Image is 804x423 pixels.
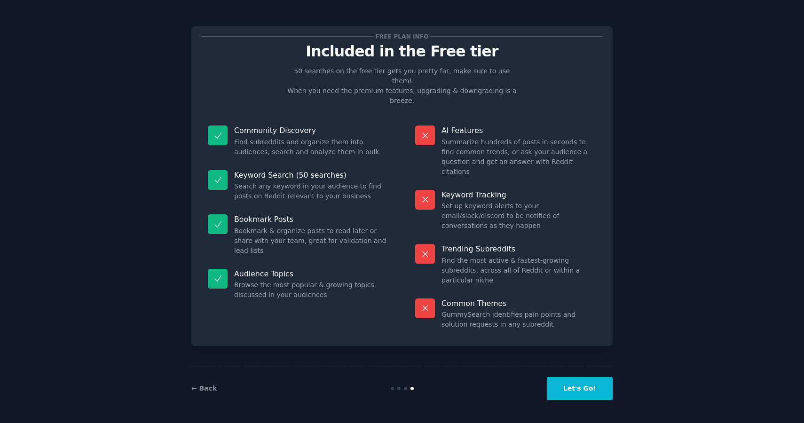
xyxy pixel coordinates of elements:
[441,298,596,308] p: Common Themes
[284,66,520,106] p: 50 searches on the free tier gets you pretty far, make sure to use them! When you need the premiu...
[234,226,389,256] dd: Bookmark & organize posts to read later or share with your team, great for validation and lead lists
[441,125,596,135] p: AI Features
[374,31,430,41] span: Free plan info
[441,244,596,254] p: Trending Subreddits
[234,137,389,157] dd: Find subreddits and organize them into audiences, search and analyze them in bulk
[441,310,596,329] dd: GummySearch identifies pain points and solution requests in any subreddit
[234,280,389,300] dd: Browse the most popular & growing topics discussed in your audiences
[234,125,389,135] p: Community Discovery
[441,137,596,177] dd: Summarize hundreds of posts in seconds to find common trends, or ask your audience a question and...
[441,190,596,200] p: Keyword Tracking
[441,256,596,285] dd: Find the most active & fastest-growing subreddits, across all of Reddit or within a particular niche
[547,377,613,400] button: Let's Go!
[234,170,389,180] p: Keyword Search (50 searches)
[234,269,389,279] p: Audience Topics
[234,181,389,201] dd: Search any keyword in your audience to find posts on Reddit relevant to your business
[191,384,217,392] a: ← Back
[441,201,596,231] dd: Set up keyword alerts to your email/slack/discord to be notified of conversations as they happen
[234,214,389,224] p: Bookmark Posts
[201,43,603,60] p: Included in the Free tier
